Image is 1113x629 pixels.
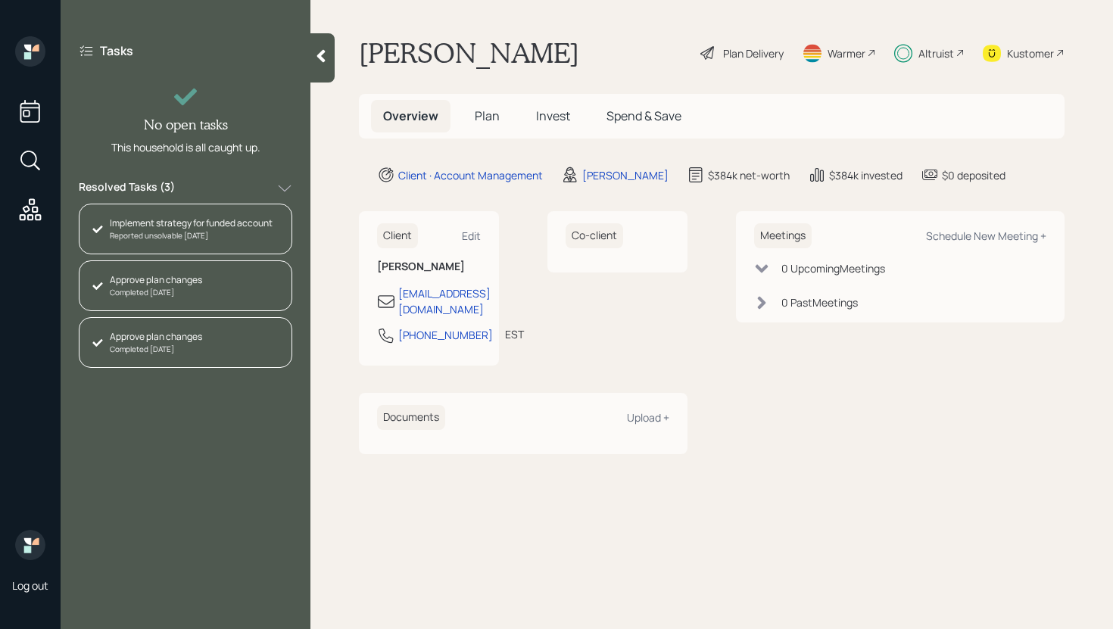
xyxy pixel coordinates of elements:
div: Reported unsolvable [DATE] [110,230,273,241]
span: Invest [536,107,570,124]
h6: [PERSON_NAME] [377,260,481,273]
div: Approve plan changes [110,273,202,287]
div: $384k net-worth [708,167,790,183]
div: Implement strategy for funded account [110,216,273,230]
div: Completed [DATE] [110,287,202,298]
div: [PHONE_NUMBER] [398,327,493,343]
h6: Documents [377,405,445,430]
div: Warmer [828,45,865,61]
h6: Co-client [566,223,623,248]
div: 0 Past Meeting s [781,294,858,310]
span: Spend & Save [606,107,681,124]
div: Plan Delivery [723,45,784,61]
h6: Client [377,223,418,248]
div: Log out [12,578,48,593]
div: Upload + [627,410,669,425]
div: Schedule New Meeting + [926,229,1046,243]
div: Approve plan changes [110,330,202,344]
img: retirable_logo.png [15,530,45,560]
div: $384k invested [829,167,903,183]
div: $0 deposited [942,167,1005,183]
h1: [PERSON_NAME] [359,36,579,70]
span: Plan [475,107,500,124]
h6: Meetings [754,223,812,248]
label: Tasks [100,42,133,59]
label: Resolved Tasks ( 3 ) [79,179,175,198]
h4: No open tasks [144,117,228,133]
div: 0 Upcoming Meeting s [781,260,885,276]
div: This household is all caught up. [111,139,260,155]
div: Completed [DATE] [110,344,202,355]
div: Edit [462,229,481,243]
div: Kustomer [1007,45,1054,61]
span: Overview [383,107,438,124]
div: EST [505,326,524,342]
div: Altruist [918,45,954,61]
div: [EMAIL_ADDRESS][DOMAIN_NAME] [398,285,491,317]
div: Client · Account Management [398,167,543,183]
div: [PERSON_NAME] [582,167,669,183]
